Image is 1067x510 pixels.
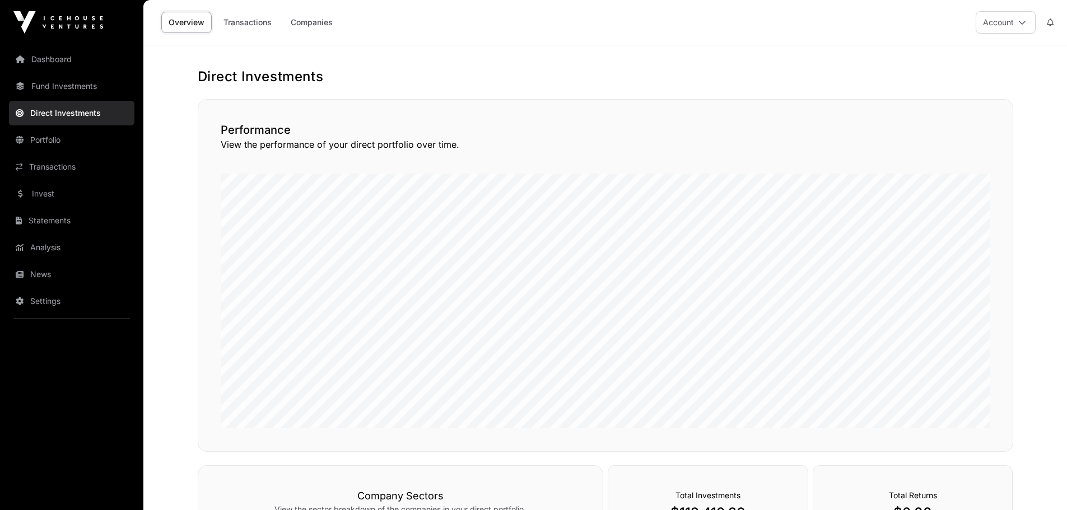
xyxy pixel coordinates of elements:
[889,490,937,500] span: Total Returns
[675,490,740,500] span: Total Investments
[9,74,134,99] a: Fund Investments
[9,235,134,260] a: Analysis
[221,122,990,138] h2: Performance
[1011,456,1067,510] iframe: Chat Widget
[221,488,580,504] h3: Company Sectors
[283,12,340,33] a: Companies
[9,101,134,125] a: Direct Investments
[221,138,990,151] p: View the performance of your direct portfolio over time.
[198,68,1013,86] h1: Direct Investments
[976,11,1036,34] button: Account
[9,155,134,179] a: Transactions
[9,128,134,152] a: Portfolio
[13,11,103,34] img: Icehouse Ventures Logo
[9,181,134,206] a: Invest
[161,12,212,33] a: Overview
[216,12,279,33] a: Transactions
[9,262,134,287] a: News
[9,208,134,233] a: Statements
[9,47,134,72] a: Dashboard
[9,289,134,314] a: Settings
